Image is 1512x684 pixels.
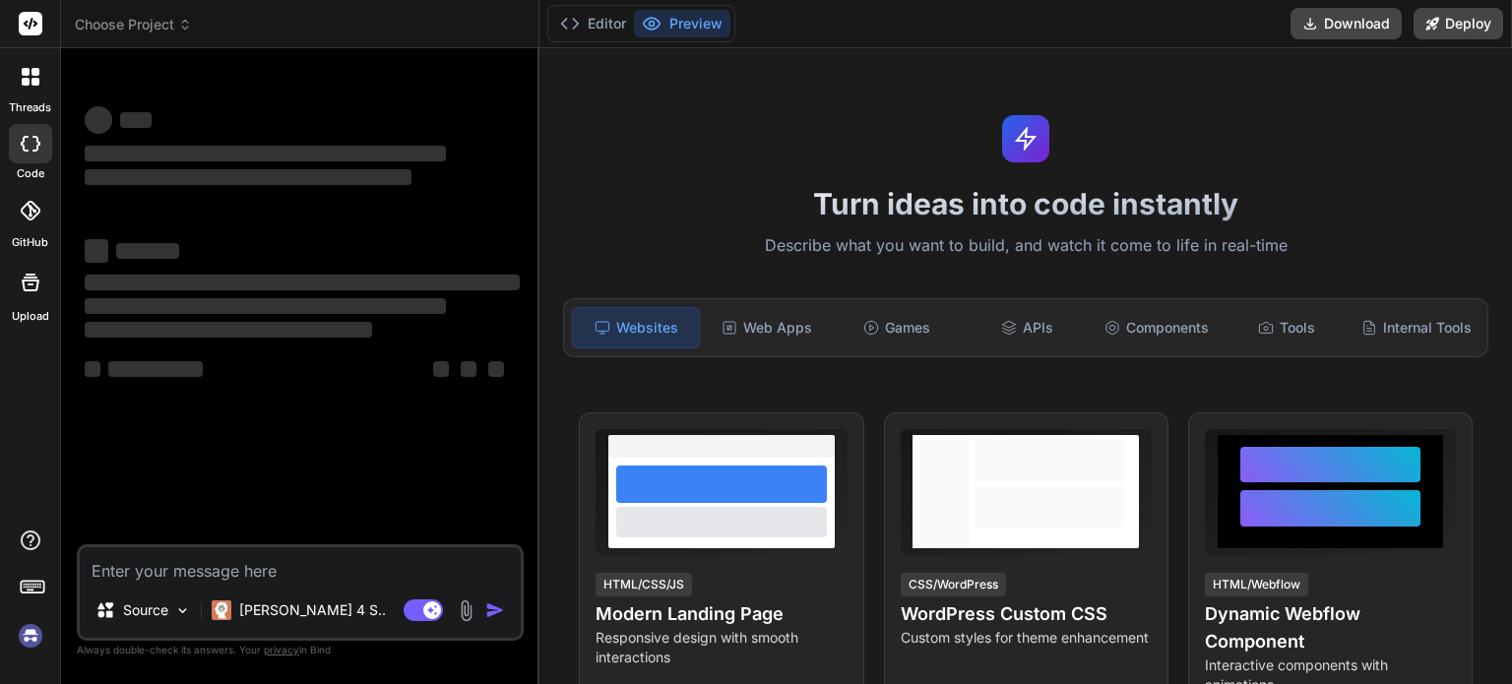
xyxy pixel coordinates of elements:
[834,307,960,348] div: Games
[1414,8,1503,39] button: Deploy
[551,186,1500,221] h1: Turn ideas into code instantly
[551,233,1500,259] p: Describe what you want to build, and watch it come to life in real-time
[123,600,168,620] p: Source
[174,602,191,619] img: Pick Models
[9,99,51,116] label: threads
[17,165,44,182] label: code
[596,573,692,596] div: HTML/CSS/JS
[1205,600,1456,655] h4: Dynamic Webflow Component
[1291,8,1402,39] button: Download
[85,146,446,161] span: ‌
[212,600,231,620] img: Claude 4 Sonnet
[264,644,299,655] span: privacy
[12,308,49,325] label: Upload
[85,275,520,290] span: ‌
[901,628,1152,648] p: Custom styles for theme enhancement
[596,600,847,628] h4: Modern Landing Page
[108,361,203,377] span: ‌
[433,361,449,377] span: ‌
[488,361,504,377] span: ‌
[120,112,152,128] span: ‌
[85,322,372,338] span: ‌
[85,106,112,134] span: ‌
[634,10,730,37] button: Preview
[85,239,108,263] span: ‌
[1354,307,1480,348] div: Internal Tools
[85,169,411,185] span: ‌
[85,298,446,314] span: ‌
[75,15,192,34] span: Choose Project
[572,307,700,348] div: Websites
[901,600,1152,628] h4: WordPress Custom CSS
[704,307,830,348] div: Web Apps
[116,243,179,259] span: ‌
[596,628,847,667] p: Responsive design with smooth interactions
[461,361,476,377] span: ‌
[485,600,505,620] img: icon
[12,234,48,251] label: GitHub
[1224,307,1350,348] div: Tools
[1205,573,1308,596] div: HTML/Webflow
[85,361,100,377] span: ‌
[1094,307,1220,348] div: Components
[239,600,386,620] p: [PERSON_NAME] 4 S..
[455,599,477,622] img: attachment
[14,619,47,653] img: signin
[552,10,634,37] button: Editor
[964,307,1090,348] div: APIs
[901,573,1006,596] div: CSS/WordPress
[77,641,524,659] p: Always double-check its answers. Your in Bind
